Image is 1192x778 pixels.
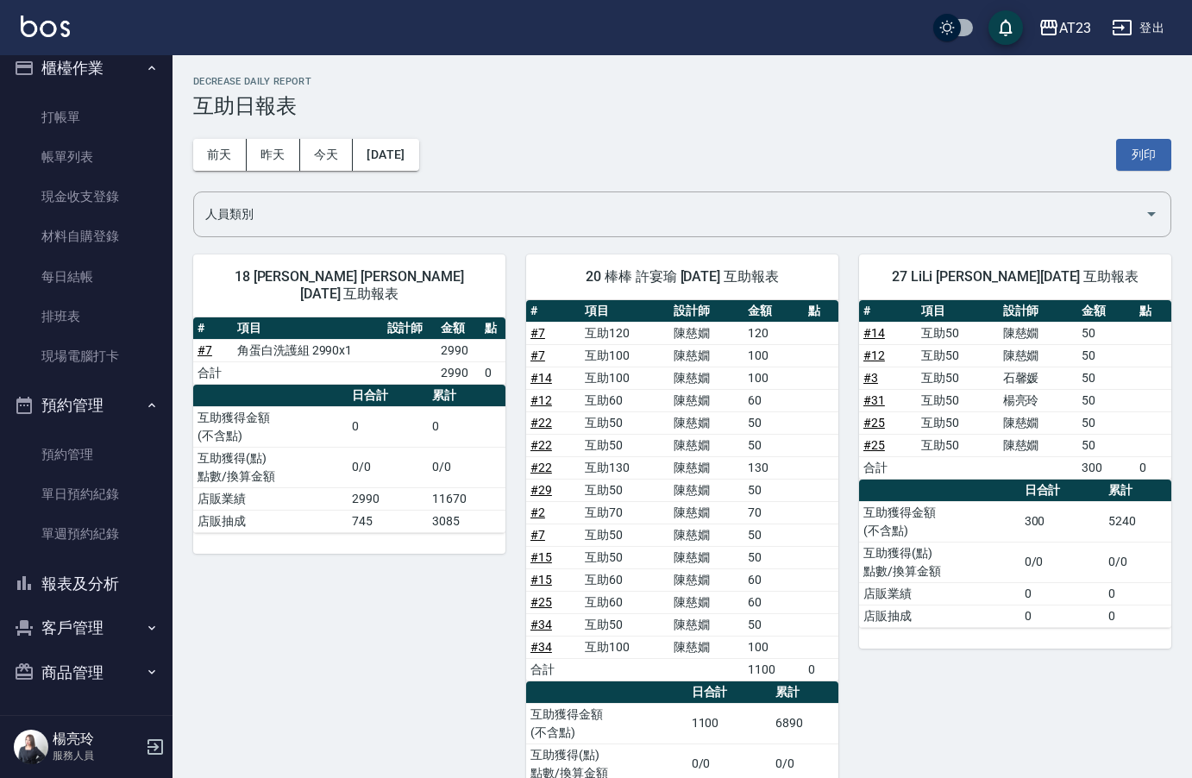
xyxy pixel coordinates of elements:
[669,613,743,636] td: 陳慈嫺
[1104,501,1171,542] td: 5240
[1077,411,1135,434] td: 50
[917,434,999,456] td: 互助50
[580,546,669,568] td: 互助50
[1032,10,1098,46] button: AT23
[743,613,804,636] td: 50
[743,411,804,434] td: 50
[348,385,428,407] th: 日合計
[193,361,233,384] td: 合計
[580,591,669,613] td: 互助60
[743,546,804,568] td: 50
[580,613,669,636] td: 互助50
[999,434,1077,456] td: 陳慈嫺
[7,605,166,650] button: 客戶管理
[436,361,480,384] td: 2990
[669,546,743,568] td: 陳慈嫺
[14,730,48,764] img: Person
[1077,300,1135,323] th: 金額
[233,339,383,361] td: 角蛋白洗護組 2990x1
[383,317,437,340] th: 設計師
[917,411,999,434] td: 互助50
[233,317,383,340] th: 項目
[530,348,545,362] a: #7
[428,406,505,447] td: 0
[436,317,480,340] th: 金額
[669,389,743,411] td: 陳慈嫺
[863,393,885,407] a: #31
[669,591,743,613] td: 陳慈嫺
[580,411,669,434] td: 互助50
[917,300,999,323] th: 項目
[530,438,552,452] a: #22
[580,434,669,456] td: 互助50
[193,406,348,447] td: 互助獲得金額 (不含點)
[669,300,743,323] th: 設計師
[580,389,669,411] td: 互助60
[428,447,505,487] td: 0/0
[743,367,804,389] td: 100
[198,343,212,357] a: #7
[530,573,552,587] a: #15
[1105,12,1171,44] button: 登出
[7,383,166,428] button: 預約管理
[53,731,141,748] h5: 楊亮玲
[743,344,804,367] td: 100
[999,344,1077,367] td: 陳慈嫺
[743,434,804,456] td: 50
[580,367,669,389] td: 互助100
[743,389,804,411] td: 60
[530,550,552,564] a: #15
[863,371,878,385] a: #3
[669,456,743,479] td: 陳慈嫺
[743,300,804,323] th: 金額
[348,447,428,487] td: 0/0
[999,300,1077,323] th: 設計師
[53,748,141,763] p: 服務人員
[530,505,545,519] a: #2
[859,300,1171,480] table: a dense table
[348,510,428,532] td: 745
[1020,605,1104,627] td: 0
[917,367,999,389] td: 互助50
[1077,367,1135,389] td: 50
[193,510,348,532] td: 店販抽成
[7,137,166,177] a: 帳單列表
[526,300,580,323] th: #
[1104,480,1171,502] th: 累計
[669,344,743,367] td: 陳慈嫺
[530,595,552,609] a: #25
[530,461,552,474] a: #22
[428,385,505,407] th: 累計
[917,322,999,344] td: 互助50
[687,703,771,743] td: 1100
[480,361,505,384] td: 0
[580,344,669,367] td: 互助100
[1135,300,1171,323] th: 點
[530,326,545,340] a: #7
[193,76,1171,87] h2: Decrease Daily Report
[580,636,669,658] td: 互助100
[669,322,743,344] td: 陳慈嫺
[1059,17,1091,39] div: AT23
[353,139,418,171] button: [DATE]
[530,528,545,542] a: #7
[214,268,485,303] span: 18 [PERSON_NAME] [PERSON_NAME] [DATE] 互助報表
[1020,501,1104,542] td: 300
[1077,434,1135,456] td: 50
[863,416,885,430] a: #25
[7,474,166,514] a: 單日預約紀錄
[743,658,804,681] td: 1100
[771,681,838,704] th: 累計
[7,97,166,137] a: 打帳單
[863,438,885,452] a: #25
[7,336,166,376] a: 現場電腦打卡
[530,393,552,407] a: #12
[530,371,552,385] a: #14
[7,514,166,554] a: 單週預約紀錄
[21,16,70,37] img: Logo
[804,658,838,681] td: 0
[193,139,247,171] button: 前天
[530,483,552,497] a: #29
[743,479,804,501] td: 50
[526,300,838,681] table: a dense table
